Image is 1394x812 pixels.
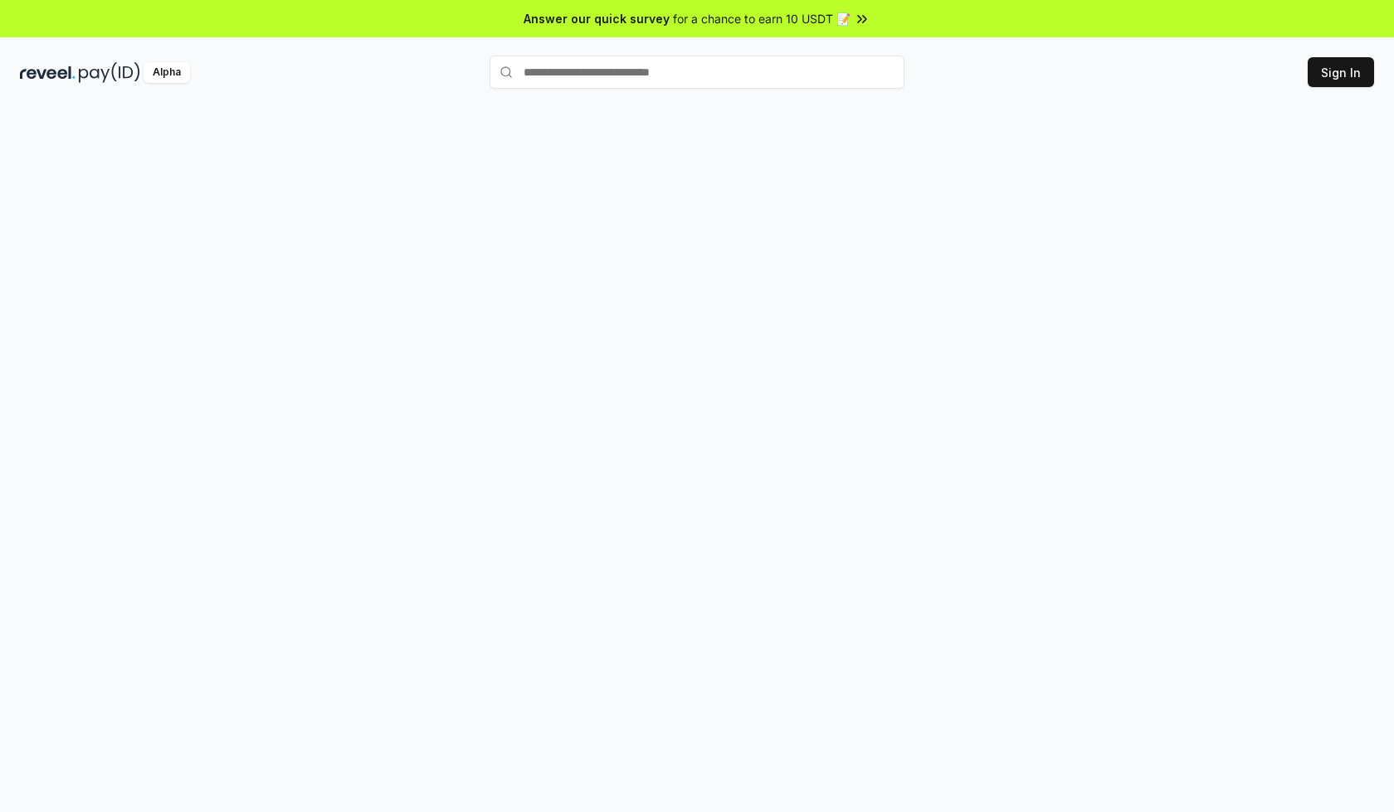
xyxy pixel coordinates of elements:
[20,62,76,83] img: reveel_dark
[144,62,190,83] div: Alpha
[673,10,851,27] span: for a chance to earn 10 USDT 📝
[1308,57,1374,87] button: Sign In
[79,62,140,83] img: pay_id
[524,10,670,27] span: Answer our quick survey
